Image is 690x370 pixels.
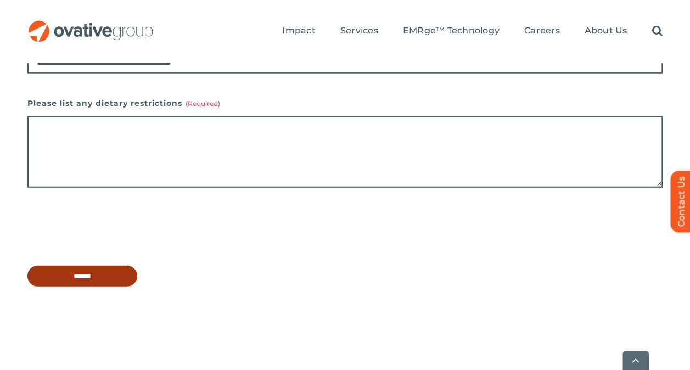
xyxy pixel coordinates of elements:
[27,19,154,30] a: OG_Full_horizontal_RGB
[403,25,500,36] span: EMRge™ Technology
[652,25,662,37] a: Search
[524,25,560,37] a: Careers
[282,25,315,36] span: Impact
[27,96,663,111] label: Please list any dietary restrictions
[282,14,662,49] nav: Menu
[584,25,627,36] span: About Us
[524,25,560,36] span: Careers
[282,25,315,37] a: Impact
[27,210,194,253] iframe: reCAPTCHA
[584,25,627,37] a: About Us
[403,25,500,37] a: EMRge™ Technology
[340,25,378,37] a: Services
[186,99,220,108] span: (Required)
[340,25,378,36] span: Services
